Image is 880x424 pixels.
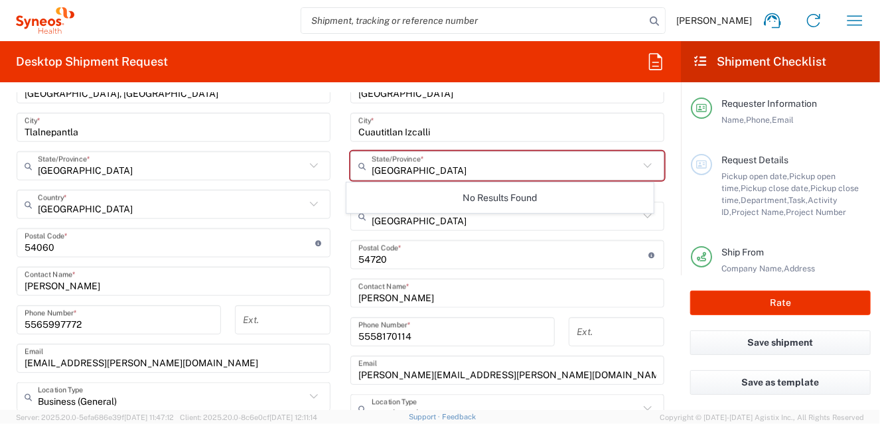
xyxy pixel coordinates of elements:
[16,54,168,70] h2: Desktop Shipment Request
[690,330,871,355] button: Save shipment
[693,54,827,70] h2: Shipment Checklist
[788,195,808,205] span: Task,
[124,413,174,421] span: [DATE] 11:47:12
[346,182,654,213] div: No Results Found
[180,413,317,421] span: Client: 2025.20.0-8c6e0cf
[350,180,664,192] div: This field is required
[721,263,784,273] span: Company Name,
[269,413,317,421] span: [DATE] 12:11:14
[741,195,788,205] span: Department,
[746,115,772,125] span: Phone,
[676,15,752,27] span: [PERSON_NAME]
[660,411,864,423] span: Copyright © [DATE]-[DATE] Agistix Inc., All Rights Reserved
[741,183,810,193] span: Pickup close date,
[409,413,442,421] a: Support
[301,8,645,33] input: Shipment, tracking or reference number
[442,413,476,421] a: Feedback
[721,115,746,125] span: Name,
[786,207,846,217] span: Project Number
[16,413,174,421] span: Server: 2025.20.0-5efa686e39f
[690,370,871,395] button: Save as template
[721,171,789,181] span: Pickup open date,
[721,155,788,165] span: Request Details
[721,98,817,109] span: Requester Information
[721,247,764,257] span: Ship From
[772,115,794,125] span: Email
[731,207,786,217] span: Project Name,
[690,291,871,315] button: Rate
